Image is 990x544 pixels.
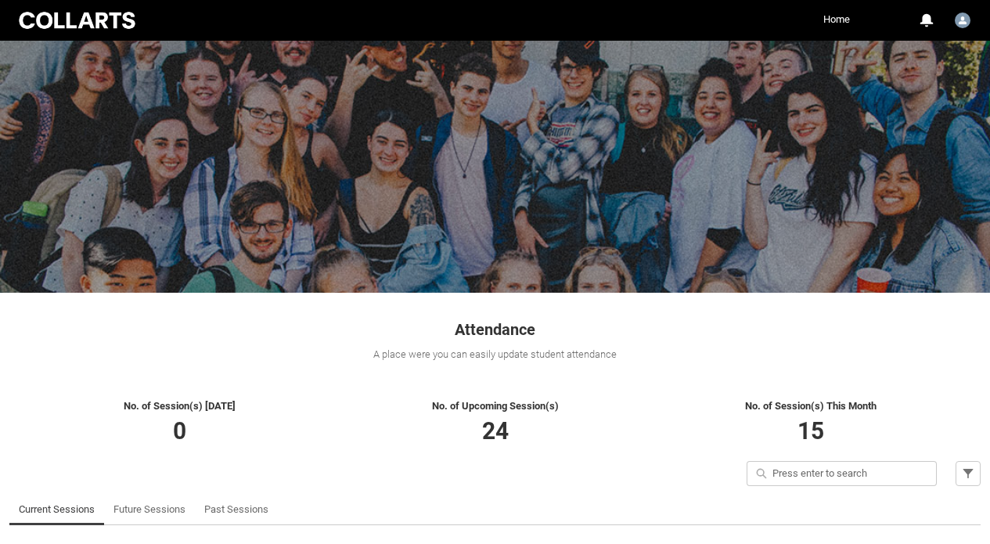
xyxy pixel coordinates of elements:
[455,320,535,339] span: Attendance
[797,417,824,445] span: 15
[104,494,195,525] li: Future Sessions
[195,494,278,525] li: Past Sessions
[113,494,185,525] a: Future Sessions
[432,400,559,412] span: No. of Upcoming Session(s)
[173,417,186,445] span: 0
[19,494,95,525] a: Current Sessions
[9,494,104,525] li: Current Sessions
[819,8,854,31] a: Home
[956,461,981,486] button: Filter
[747,461,937,486] input: Press enter to search
[9,347,981,362] div: A place were you can easily update student attendance
[124,400,236,412] span: No. of Session(s) [DATE]
[951,6,974,31] button: User Profile Faculty.jwilson
[482,417,509,445] span: 24
[955,13,970,28] img: Faculty.jwilson
[745,400,877,412] span: No. of Session(s) This Month
[204,494,268,525] a: Past Sessions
